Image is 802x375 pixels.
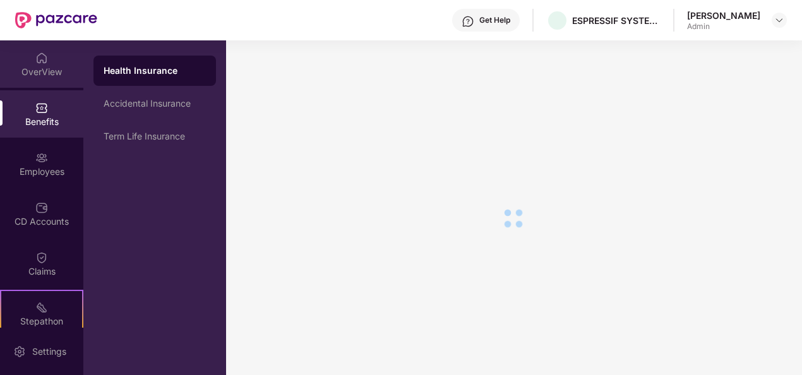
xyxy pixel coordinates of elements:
[35,251,48,264] img: svg+xml;base64,PHN2ZyBpZD0iQ2xhaW0iIHhtbG5zPSJodHRwOi8vd3d3LnczLm9yZy8yMDAwL3N2ZyIgd2lkdGg9IjIwIi...
[35,152,48,164] img: svg+xml;base64,PHN2ZyBpZD0iRW1wbG95ZWVzIiB4bWxucz0iaHR0cDovL3d3dy53My5vcmcvMjAwMC9zdmciIHdpZHRoPS...
[35,52,48,64] img: svg+xml;base64,PHN2ZyBpZD0iSG9tZSIgeG1sbnM9Imh0dHA6Ly93d3cudzMub3JnLzIwMDAvc3ZnIiB3aWR0aD0iMjAiIG...
[687,21,760,32] div: Admin
[687,9,760,21] div: [PERSON_NAME]
[1,315,82,328] div: Stepathon
[35,201,48,214] img: svg+xml;base64,PHN2ZyBpZD0iQ0RfQWNjb3VudHMiIGRhdGEtbmFtZT0iQ0QgQWNjb3VudHMiIHhtbG5zPSJodHRwOi8vd3...
[15,12,97,28] img: New Pazcare Logo
[572,15,661,27] div: ESPRESSIF SYSTEMS ([GEOGRAPHIC_DATA]) PRIVATE LIMITED
[479,15,510,25] div: Get Help
[28,345,70,358] div: Settings
[13,345,26,358] img: svg+xml;base64,PHN2ZyBpZD0iU2V0dGluZy0yMHgyMCIgeG1sbnM9Imh0dHA6Ly93d3cudzMub3JnLzIwMDAvc3ZnIiB3aW...
[35,102,48,114] img: svg+xml;base64,PHN2ZyBpZD0iQmVuZWZpdHMiIHhtbG5zPSJodHRwOi8vd3d3LnczLm9yZy8yMDAwL3N2ZyIgd2lkdGg9Ij...
[774,15,784,25] img: svg+xml;base64,PHN2ZyBpZD0iRHJvcGRvd24tMzJ4MzIiIHhtbG5zPSJodHRwOi8vd3d3LnczLm9yZy8yMDAwL3N2ZyIgd2...
[104,131,206,141] div: Term Life Insurance
[462,15,474,28] img: svg+xml;base64,PHN2ZyBpZD0iSGVscC0zMngzMiIgeG1sbnM9Imh0dHA6Ly93d3cudzMub3JnLzIwMDAvc3ZnIiB3aWR0aD...
[104,64,206,77] div: Health Insurance
[35,301,48,314] img: svg+xml;base64,PHN2ZyB4bWxucz0iaHR0cDovL3d3dy53My5vcmcvMjAwMC9zdmciIHdpZHRoPSIyMSIgaGVpZ2h0PSIyMC...
[104,98,206,109] div: Accidental Insurance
